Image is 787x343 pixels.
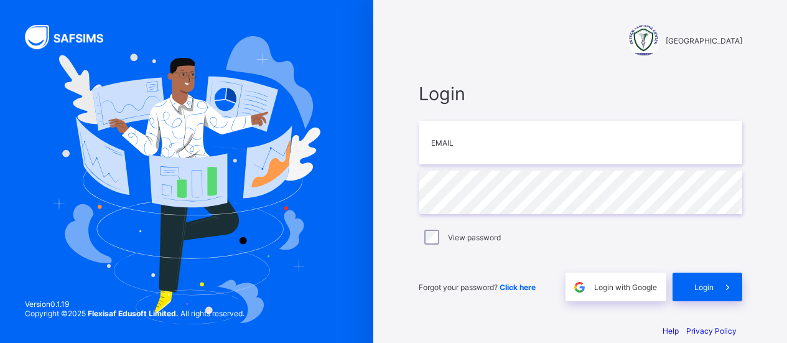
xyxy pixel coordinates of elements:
span: Copyright © 2025 All rights reserved. [25,309,244,318]
span: Login [694,283,714,292]
span: Forgot your password? [419,283,536,292]
a: Help [663,326,679,336]
img: google.396cfc9801f0270233282035f929180a.svg [572,280,587,294]
img: SAFSIMS Logo [25,25,118,49]
strong: Flexisaf Edusoft Limited. [88,309,179,318]
span: Login with Google [594,283,657,292]
img: Hero Image [53,36,321,324]
a: Privacy Policy [686,326,737,336]
label: View password [448,233,501,242]
span: [GEOGRAPHIC_DATA] [666,36,742,45]
span: Version 0.1.19 [25,299,244,309]
span: Login [419,83,742,105]
a: Click here [500,283,536,292]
